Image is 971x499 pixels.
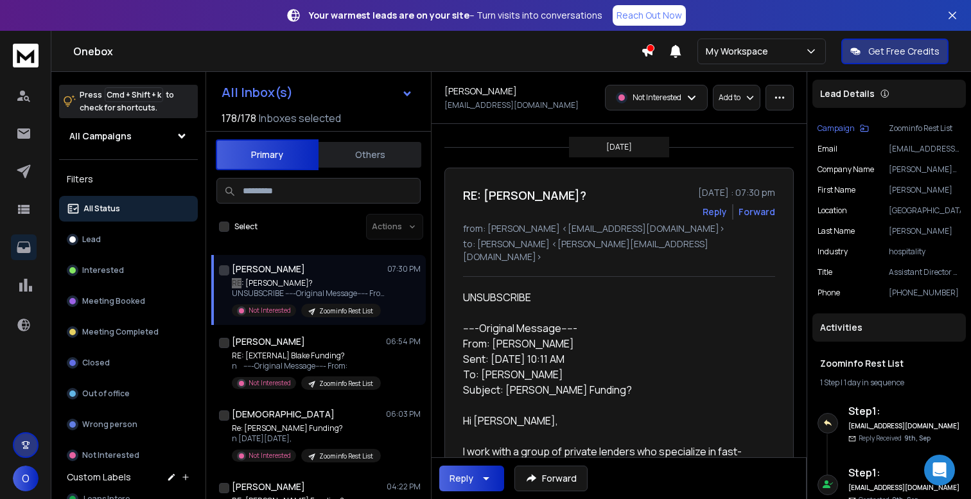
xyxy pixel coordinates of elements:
[232,480,305,493] h1: [PERSON_NAME]
[463,238,775,263] p: to: [PERSON_NAME] <[PERSON_NAME][EMAIL_ADDRESS][DOMAIN_NAME]>
[719,92,740,103] p: Add to
[232,423,381,433] p: Re: [PERSON_NAME] Funding?
[249,378,291,388] p: Not Interested
[439,466,504,491] button: Reply
[73,44,641,59] h1: Onebox
[818,247,848,257] p: industry
[818,226,855,236] p: Last Name
[83,204,120,214] p: All Status
[387,264,421,274] p: 07:30 PM
[818,206,847,216] p: location
[514,466,588,491] button: Forward
[698,186,775,199] p: [DATE] : 07:30 pm
[820,357,958,370] h1: Zoominfo Rest List
[844,377,904,388] span: 1 day in sequence
[80,89,174,114] p: Press to check for shortcuts.
[232,433,381,444] p: n [DATE][DATE],
[13,466,39,491] button: O
[818,164,874,175] p: Company Name
[59,123,198,149] button: All Campaigns
[633,92,681,103] p: Not Interested
[59,227,198,252] button: Lead
[820,378,958,388] div: |
[232,351,381,361] p: RE: [EXTERNAL] Blake Funding?
[82,234,101,245] p: Lead
[706,45,773,58] p: My Workspace
[319,451,373,461] p: Zoominfo Rest List
[82,358,110,368] p: Closed
[319,306,373,316] p: Zoominfo Rest List
[105,87,163,102] span: Cmd + Shift + k
[211,80,423,105] button: All Inbox(s)
[82,327,159,337] p: Meeting Completed
[386,337,421,347] p: 06:54 PM
[232,263,305,276] h1: [PERSON_NAME]
[463,186,586,204] h1: RE: [PERSON_NAME]?
[69,130,132,143] h1: All Campaigns
[82,265,124,276] p: Interested
[617,9,682,22] p: Reach Out Now
[309,9,602,22] p: – Turn visits into conversations
[889,288,961,298] p: [PHONE_NUMBER]
[818,288,840,298] p: Phone
[924,455,955,486] div: Open Intercom Messenger
[889,206,961,216] p: [GEOGRAPHIC_DATA]
[59,258,198,283] button: Interested
[319,379,373,389] p: Zoominfo Rest List
[818,144,837,154] p: Email
[889,144,961,154] p: [EMAIL_ADDRESS][DOMAIN_NAME]
[841,39,949,64] button: Get Free Credits
[82,450,139,460] p: Not Interested
[59,319,198,345] button: Meeting Completed
[386,409,421,419] p: 06:03 PM
[82,419,137,430] p: Wrong person
[232,361,381,371] p: n -----Original Message----- From:
[450,472,473,485] div: Reply
[739,206,775,218] div: Forward
[259,110,341,126] h3: Inboxes selected
[222,110,256,126] span: 178 / 178
[868,45,940,58] p: Get Free Credits
[818,123,855,134] p: Campaign
[59,381,198,407] button: Out of office
[232,335,305,348] h1: [PERSON_NAME]
[309,9,469,21] strong: Your warmest leads are on your site
[249,306,291,315] p: Not Interested
[13,44,39,67] img: logo
[59,350,198,376] button: Closed
[820,87,875,100] p: Lead Details
[59,196,198,222] button: All Status
[59,442,198,468] button: Not Interested
[848,403,961,419] h6: Step 1 :
[59,288,198,314] button: Meeting Booked
[463,222,775,235] p: from: [PERSON_NAME] <[EMAIL_ADDRESS][DOMAIN_NAME]>
[889,123,961,134] p: Zoominfo Rest List
[216,139,319,170] button: Primary
[889,267,961,277] p: Assistant Director of Finance
[249,451,291,460] p: Not Interested
[59,412,198,437] button: Wrong person
[387,482,421,492] p: 04:22 PM
[232,408,335,421] h1: [DEMOGRAPHIC_DATA]
[82,296,145,306] p: Meeting Booked
[232,278,386,288] p: RE: [PERSON_NAME]?
[812,313,966,342] div: Activities
[234,222,258,232] label: Select
[889,185,961,195] p: [PERSON_NAME]
[818,123,869,134] button: Campaign
[818,185,855,195] p: First Name
[82,389,130,399] p: Out of office
[848,483,961,493] h6: [EMAIL_ADDRESS][DOMAIN_NAME]
[319,141,421,169] button: Others
[232,288,386,299] p: UNSUBSCRIBE -----Original Message----- From: [PERSON_NAME]
[444,85,517,98] h1: [PERSON_NAME]
[222,86,293,99] h1: All Inbox(s)
[889,226,961,236] p: [PERSON_NAME]
[904,433,931,442] span: 9th, Sep
[848,465,961,480] h6: Step 1 :
[818,267,832,277] p: title
[67,471,131,484] h3: Custom Labels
